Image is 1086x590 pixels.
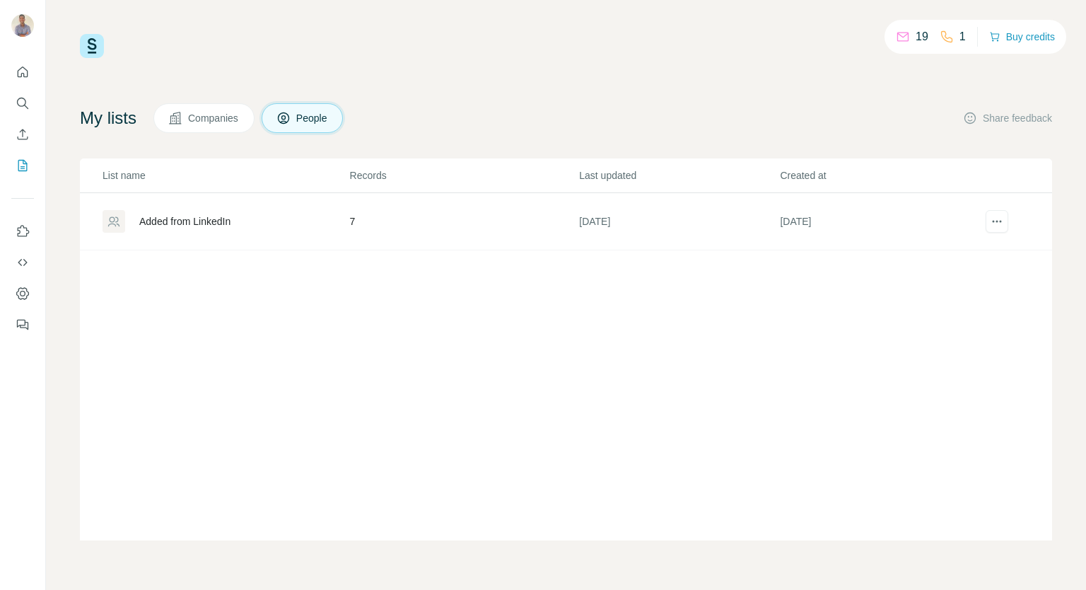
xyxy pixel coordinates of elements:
[779,193,980,250] td: [DATE]
[579,168,778,183] p: Last updated
[959,28,966,45] p: 1
[963,111,1052,125] button: Share feedback
[80,107,136,129] h4: My lists
[11,14,34,37] img: Avatar
[11,122,34,147] button: Enrich CSV
[11,219,34,244] button: Use Surfe on LinkedIn
[103,168,349,183] p: List name
[11,312,34,337] button: Feedback
[80,34,104,58] img: Surfe Logo
[11,91,34,116] button: Search
[350,168,578,183] p: Records
[349,193,579,250] td: 7
[578,193,779,250] td: [DATE]
[916,28,928,45] p: 19
[188,111,240,125] span: Companies
[139,214,230,229] div: Added from LinkedIn
[989,27,1055,47] button: Buy credits
[780,168,979,183] p: Created at
[11,281,34,306] button: Dashboard
[296,111,329,125] span: People
[986,210,1008,233] button: actions
[11,250,34,275] button: Use Surfe API
[11,153,34,178] button: My lists
[11,59,34,85] button: Quick start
